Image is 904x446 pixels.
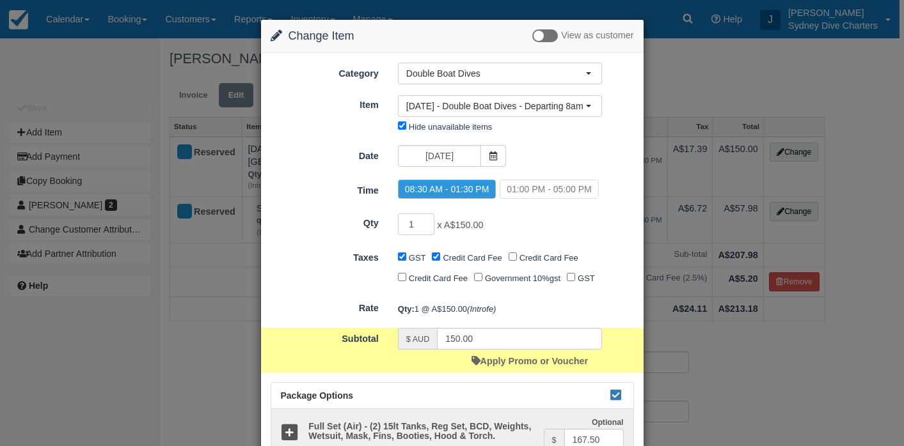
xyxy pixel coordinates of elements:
[398,213,435,235] input: Qty
[406,67,585,80] span: Double Boat Dives
[398,304,415,314] strong: Qty
[467,304,496,314] em: (Introfe)
[299,422,543,442] h5: Full Set (Air) - (2) 15lt Tanks, Reg Set, BCD, Weights, Wetsuit, Mask, Fins, Booties, Hood & Torch.
[409,253,426,263] label: GST
[592,418,624,427] strong: Optional
[261,328,388,346] label: Subtotal
[261,63,388,81] label: Category
[409,273,468,283] label: Credit Card Fee
[398,63,602,84] button: Double Boat Dives
[552,436,557,445] small: $
[261,212,388,230] label: Qty
[398,95,602,117] button: [DATE] - Double Boat Dives - Departing 8am Little Manly / 8.20am [GEOGRAPHIC_DATA] (10)
[443,253,502,263] label: Credit Card Fee
[261,94,388,112] label: Item
[437,220,483,231] span: x A$150.00
[261,247,388,265] label: Taxes
[261,145,388,163] label: Date
[409,122,492,132] label: Hide unavailable items
[261,180,388,197] label: Time
[261,297,388,315] label: Rate
[561,31,633,41] span: View as customer
[500,180,598,199] label: 01:00 PM - 05:00 PM
[398,180,496,199] label: 08:30 AM - 01:30 PM
[472,356,588,366] a: Apply Promo or Voucher
[485,273,560,283] label: Government 10%gst
[406,335,429,344] small: $ AUD
[388,298,644,319] div: 1 @ A$150.00
[281,390,354,401] span: Package Options
[519,253,578,263] label: Credit Card Fee
[406,100,585,112] span: [DATE] - Double Boat Dives - Departing 8am Little Manly / 8.20am [GEOGRAPHIC_DATA] (10)
[289,29,354,42] span: Change Item
[578,273,595,283] label: GST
